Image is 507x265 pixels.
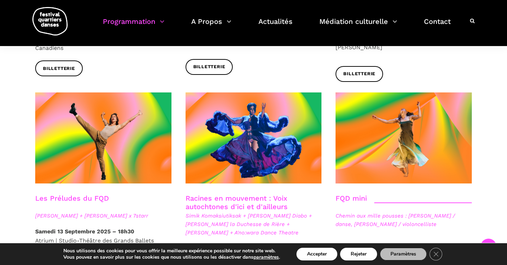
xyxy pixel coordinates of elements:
button: Close GDPR Cookie Banner [430,248,442,260]
span: Simik Komaksiutiksak + [PERSON_NAME] Diabo + [PERSON_NAME] la Duchesse de Rière + [PERSON_NAME] +... [186,212,322,237]
span: Chemin aux mille pousses : [PERSON_NAME] / danse, [PERSON_NAME] / violoncelliste [336,212,472,228]
a: Les Préludes du FQD [35,194,109,202]
button: Accepter [296,248,337,260]
span: [PERSON_NAME] + [PERSON_NAME] x 7starr [35,212,171,220]
a: FQD mini [336,194,367,202]
button: paramètres [254,254,279,260]
span: Billetterie [343,70,375,78]
a: Actualités [258,15,293,36]
a: A Propos [191,15,231,36]
a: Billetterie [336,66,383,82]
a: Contact [424,15,451,36]
span: Billetterie [193,63,225,71]
button: Paramètres [380,248,427,260]
a: Programmation [103,15,164,36]
a: Racines en mouvement : Voix autochtones d'ici et d'ailleurs [186,194,288,211]
a: Billetterie [35,60,83,76]
strong: Samedi 13 Septembre 2025 – 18h30 [35,228,134,235]
span: Billetterie [43,65,75,72]
p: Vous pouvez en savoir plus sur les cookies que nous utilisons ou les désactiver dans . [63,254,280,260]
button: Rejeter [340,248,377,260]
a: Médiation culturelle [319,15,397,36]
p: Atrium | Studio-Théâtre des Grands Ballets Canadiens [35,227,171,254]
img: logo-fqd-med [32,7,68,35]
p: Nous utilisons des cookies pour vous offrir la meilleure expérience possible sur notre site web. [63,248,280,254]
a: Billetterie [186,59,233,75]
